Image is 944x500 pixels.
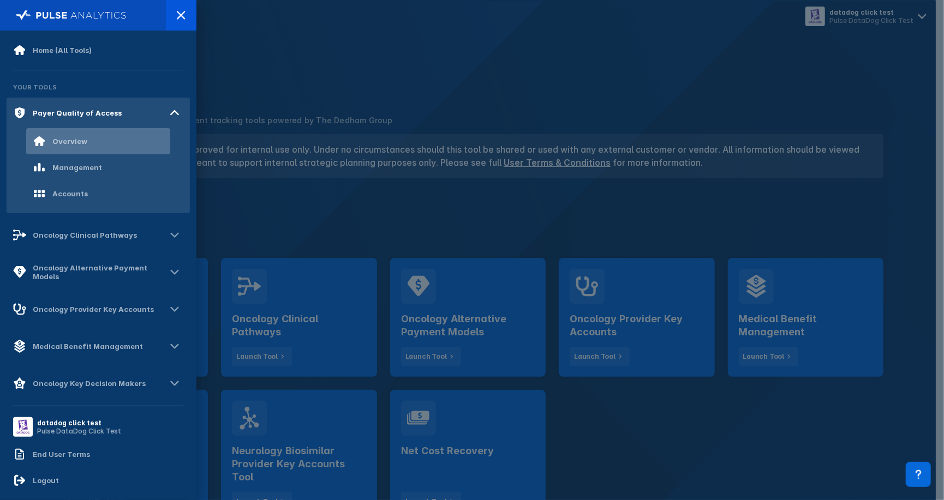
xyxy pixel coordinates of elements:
[7,154,190,180] a: Management
[52,163,102,172] div: Management
[16,8,127,23] img: pulse-logo-full-white.svg
[33,450,90,459] div: End User Terms
[33,46,92,55] div: Home (All Tools)
[33,379,146,388] div: Oncology Key Decision Makers
[37,419,121,427] div: datadog click test
[52,189,88,198] div: Accounts
[52,137,87,146] div: Overview
[15,419,31,435] img: menu button
[7,180,190,207] a: Accounts
[33,263,166,281] div: Oncology Alternative Payment Models
[906,462,931,487] div: Contact Support
[7,128,190,154] a: Overview
[33,305,154,314] div: Oncology Provider Key Accounts
[37,427,121,435] div: Pulse DataDog Click Test
[7,37,190,63] a: Home (All Tools)
[7,77,190,98] div: Your Tools
[33,476,59,485] div: Logout
[33,342,143,351] div: Medical Benefit Management
[33,109,122,117] div: Payer Quality of Access
[7,441,190,467] a: End User Terms
[33,231,137,239] div: Oncology Clinical Pathways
